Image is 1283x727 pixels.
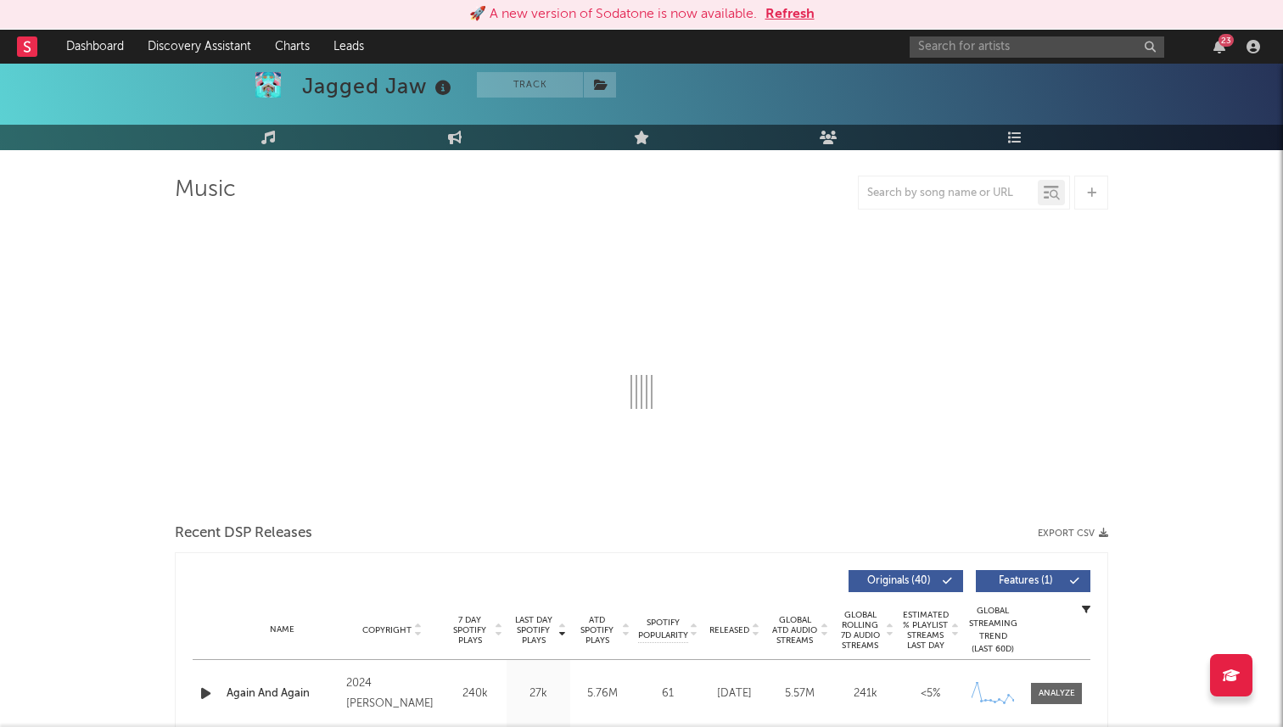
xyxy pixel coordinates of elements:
[859,187,1038,200] input: Search by song name or URL
[987,576,1065,586] span: Features ( 1 )
[771,685,828,702] div: 5.57M
[511,615,556,646] span: Last Day Spotify Plays
[54,30,136,64] a: Dashboard
[765,4,815,25] button: Refresh
[902,685,959,702] div: <5%
[709,625,749,635] span: Released
[638,685,698,702] div: 61
[136,30,263,64] a: Discovery Assistant
[322,30,376,64] a: Leads
[511,685,566,702] div: 27k
[362,625,412,635] span: Copyright
[771,615,818,646] span: Global ATD Audio Streams
[477,72,583,98] button: Track
[574,615,619,646] span: ATD Spotify Plays
[837,685,894,702] div: 241k
[447,615,492,646] span: 7 Day Spotify Plays
[263,30,322,64] a: Charts
[860,576,938,586] span: Originals ( 40 )
[976,570,1090,592] button: Features(1)
[902,610,949,651] span: Estimated % Playlist Streams Last Day
[849,570,963,592] button: Originals(40)
[574,685,630,702] div: 5.76M
[1213,40,1225,53] button: 23
[837,610,883,651] span: Global Rolling 7D Audio Streams
[1038,528,1108,539] button: Export CSV
[175,523,312,544] span: Recent DSP Releases
[910,36,1164,58] input: Search for artists
[302,72,456,100] div: Jagged Jaw
[227,624,338,636] div: Name
[1219,34,1234,47] div: 23
[447,685,502,702] div: 240k
[967,605,1018,656] div: Global Streaming Trend (Last 60D)
[227,685,338,702] a: Again And Again
[346,674,439,714] div: 2024 [PERSON_NAME]
[469,4,757,25] div: 🚀 A new version of Sodatone is now available.
[638,617,688,642] span: Spotify Popularity
[706,685,763,702] div: [DATE]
